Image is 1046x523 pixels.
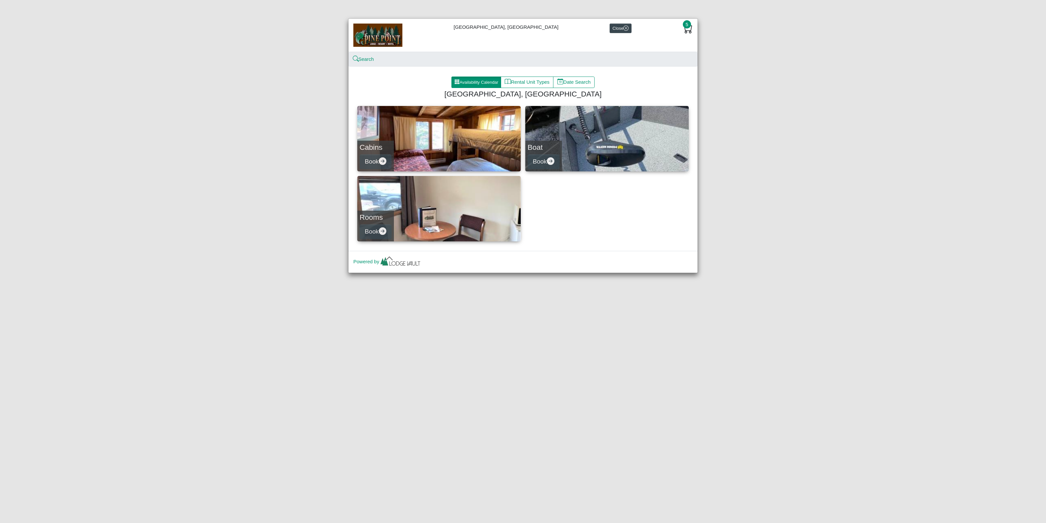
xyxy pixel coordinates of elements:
svg: arrow right circle fill [379,157,386,165]
svg: arrow right circle fill [379,227,386,235]
button: Bookarrow right circle fill [360,224,392,239]
svg: search [353,57,358,61]
svg: arrow right circle fill [547,157,554,165]
button: bookRental Unit Types [501,77,553,88]
h4: Cabins [360,143,392,152]
svg: grid3x3 gap fill [454,79,460,84]
button: Closex circle [610,24,632,33]
a: Powered by [353,259,422,264]
span: 5 [683,20,691,28]
img: b144ff98-a7e1-49bd-98da-e9ae77355310.jpg [353,24,402,46]
div: [GEOGRAPHIC_DATA], [GEOGRAPHIC_DATA] [348,19,698,52]
h4: Rooms [360,213,392,222]
a: searchSearch [353,56,374,62]
img: lv-small.ca335149.png [379,255,422,269]
svg: cart [683,24,693,33]
svg: book [505,78,511,85]
button: Bookarrow right circle fill [528,154,560,169]
button: calendar dateDate Search [553,77,595,88]
svg: calendar date [557,78,564,85]
svg: x circle [623,26,629,31]
button: Bookarrow right circle fill [360,154,392,169]
h4: [GEOGRAPHIC_DATA], [GEOGRAPHIC_DATA] [360,90,686,98]
button: grid3x3 gap fillAvailability Calendar [451,77,501,88]
h4: Boat [528,143,560,152]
